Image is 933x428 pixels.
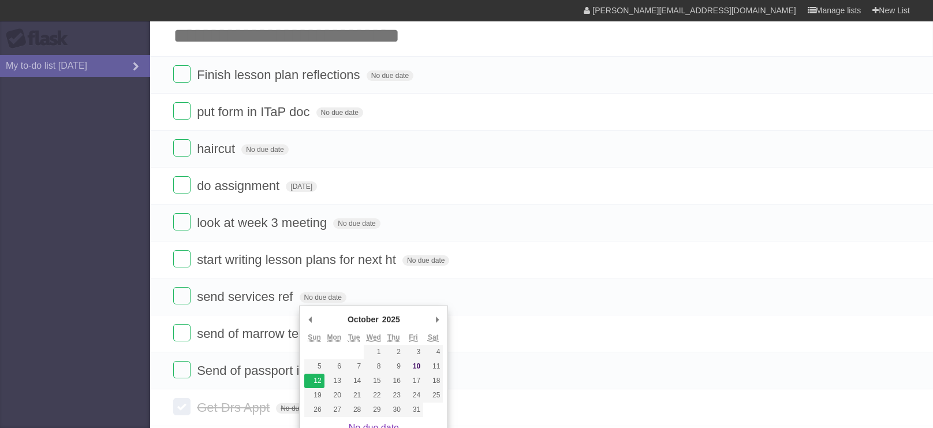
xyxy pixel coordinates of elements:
[380,311,402,328] div: 2025
[304,403,324,417] button: 26
[348,333,360,342] abbr: Tuesday
[173,287,191,304] label: Done
[404,374,423,388] button: 17
[197,68,363,82] span: Finish lesson plan reflections
[304,388,324,403] button: 19
[402,255,449,266] span: No due date
[6,28,75,49] div: Flask
[308,333,321,342] abbr: Sunday
[344,359,364,374] button: 7
[404,345,423,359] button: 3
[384,374,404,388] button: 16
[404,403,423,417] button: 31
[173,65,191,83] label: Done
[364,345,383,359] button: 1
[197,178,282,193] span: do assignment
[241,144,288,155] span: No due date
[197,142,238,156] span: haircut
[423,359,443,374] button: 11
[346,311,380,328] div: October
[364,374,383,388] button: 15
[423,388,443,403] button: 25
[404,359,423,374] button: 10
[364,403,383,417] button: 29
[173,324,191,341] label: Done
[173,361,191,378] label: Done
[197,326,359,341] span: send of marrow test via post
[423,374,443,388] button: 18
[409,333,417,342] abbr: Friday
[173,102,191,120] label: Done
[316,107,363,118] span: No due date
[384,359,404,374] button: 9
[197,289,296,304] span: send services ref
[197,105,312,119] span: put form in ITaP doc
[344,388,364,403] button: 21
[431,311,443,328] button: Next Month
[173,398,191,415] label: Done
[404,388,423,403] button: 24
[197,400,273,415] span: Get Drs Appt
[333,218,380,229] span: No due date
[384,388,404,403] button: 23
[197,363,320,378] span: Send of passport info
[384,403,404,417] button: 30
[197,252,399,267] span: start writing lesson plans for next ht
[364,388,383,403] button: 22
[344,374,364,388] button: 14
[423,345,443,359] button: 4
[324,374,344,388] button: 13
[300,292,346,303] span: No due date
[364,359,383,374] button: 8
[286,181,317,192] span: [DATE]
[304,374,324,388] button: 12
[173,250,191,267] label: Done
[344,403,364,417] button: 28
[367,70,413,81] span: No due date
[304,311,316,328] button: Previous Month
[173,213,191,230] label: Done
[327,333,342,342] abbr: Monday
[387,333,400,342] abbr: Thursday
[197,215,330,230] span: look at week 3 meeting
[384,345,404,359] button: 2
[276,403,323,414] span: No due date
[304,359,324,374] button: 5
[173,139,191,157] label: Done
[367,333,381,342] abbr: Wednesday
[324,359,344,374] button: 6
[428,333,439,342] abbr: Saturday
[173,176,191,193] label: Done
[324,388,344,403] button: 20
[324,403,344,417] button: 27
